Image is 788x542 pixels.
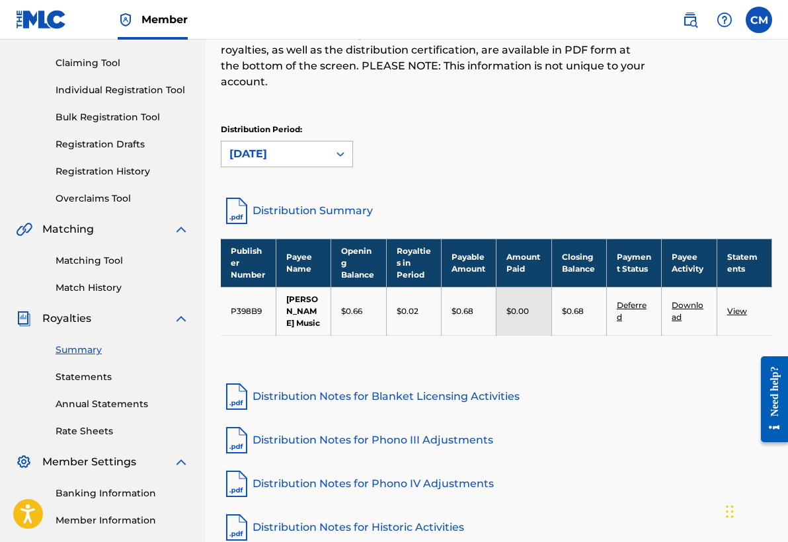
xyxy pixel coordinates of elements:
[56,165,189,178] a: Registration History
[16,10,67,29] img: MLC Logo
[221,381,772,412] a: Distribution Notes for Blanket Licensing Activities
[221,381,253,412] img: pdf
[141,12,188,27] span: Member
[746,7,772,33] div: User Menu
[276,287,331,335] td: [PERSON_NAME] Music
[221,195,772,227] a: Distribution Summary
[551,239,606,287] th: Closing Balance
[506,305,529,317] p: $0.00
[221,424,253,456] img: pdf
[56,424,189,438] a: Rate Sheets
[229,146,321,162] div: [DATE]
[276,239,331,287] th: Payee Name
[717,12,732,28] img: help
[711,7,738,33] div: Help
[173,454,189,470] img: expand
[672,300,703,322] a: Download
[16,454,32,470] img: Member Settings
[56,192,189,206] a: Overclaims Tool
[56,110,189,124] a: Bulk Registration Tool
[221,195,253,227] img: distribution-summary-pdf
[221,26,645,90] p: Notes on blanket licensing activities and dates for historical unmatched royalties, as well as th...
[16,221,32,237] img: Matching
[56,343,189,357] a: Summary
[221,239,276,287] th: Publisher Number
[42,221,94,237] span: Matching
[221,468,253,500] img: pdf
[56,486,189,500] a: Banking Information
[56,281,189,295] a: Match History
[221,468,772,500] a: Distribution Notes for Phono IV Adjustments
[662,239,717,287] th: Payee Activity
[606,239,661,287] th: Payment Status
[726,492,734,531] div: Drag
[397,305,418,317] p: $0.02
[56,83,189,97] a: Individual Registration Tool
[42,454,136,470] span: Member Settings
[727,306,747,316] a: View
[682,12,698,28] img: search
[496,239,551,287] th: Amount Paid
[173,311,189,327] img: expand
[56,397,189,411] a: Annual Statements
[16,311,32,327] img: Royalties
[42,311,91,327] span: Royalties
[56,514,189,527] a: Member Information
[722,479,788,542] iframe: Chat Widget
[221,424,772,456] a: Distribution Notes for Phono III Adjustments
[56,254,189,268] a: Matching Tool
[452,305,473,317] p: $0.68
[56,56,189,70] a: Claiming Tool
[751,343,788,456] iframe: Resource Center
[617,300,647,322] a: Deferred
[331,239,386,287] th: Opening Balance
[173,221,189,237] img: expand
[441,239,496,287] th: Payable Amount
[677,7,703,33] a: Public Search
[56,137,189,151] a: Registration Drafts
[118,12,134,28] img: Top Rightsholder
[341,305,362,317] p: $0.66
[562,305,584,317] p: $0.68
[386,239,441,287] th: Royalties in Period
[56,370,189,384] a: Statements
[221,287,276,335] td: P398B9
[221,124,353,135] p: Distribution Period:
[717,239,771,287] th: Statements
